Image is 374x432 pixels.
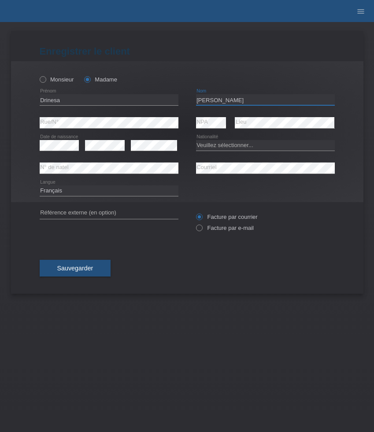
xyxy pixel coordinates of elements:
[84,76,90,82] input: Madame
[196,214,202,225] input: Facture par courrier
[196,214,258,220] label: Facture par courrier
[40,76,74,83] label: Monsieur
[57,265,93,272] span: Sauvegarder
[40,76,45,82] input: Monsieur
[196,225,254,231] label: Facture par e-mail
[352,8,370,14] a: menu
[84,76,117,83] label: Madame
[196,225,202,236] input: Facture par e-mail
[40,46,335,57] h1: Enregistrer le client
[40,260,111,277] button: Sauvegarder
[356,7,365,16] i: menu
